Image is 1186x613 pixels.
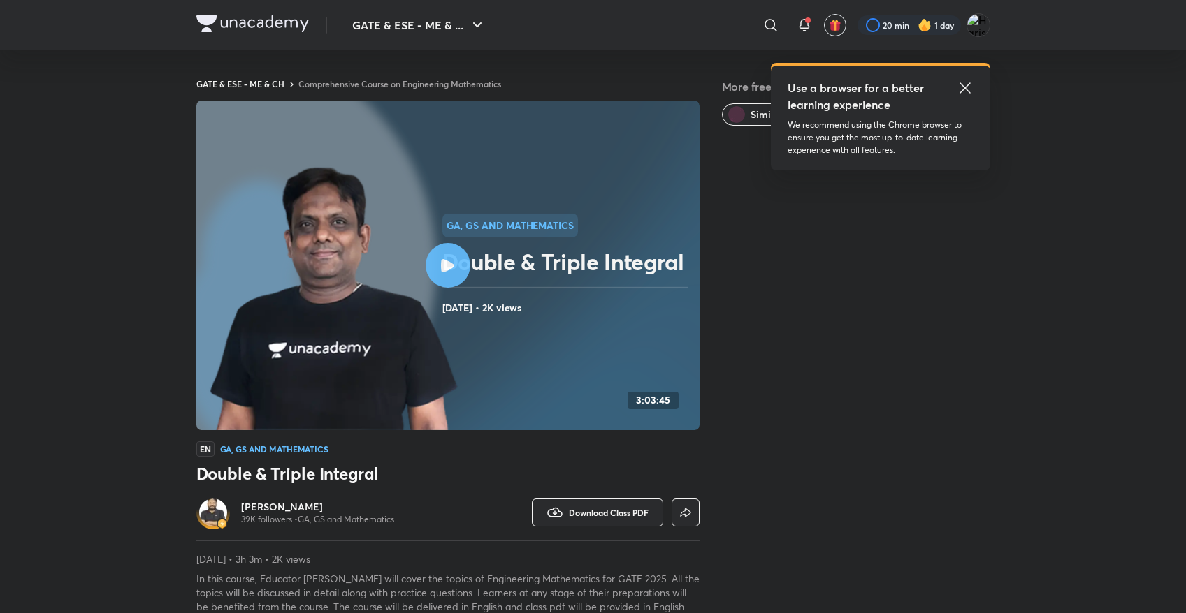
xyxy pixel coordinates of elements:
h4: 3:03:45 [636,394,670,406]
a: Avatarbadge [196,496,230,529]
button: Similar classes [722,103,830,126]
img: Harisankar Sahu [967,13,990,37]
img: Company Logo [196,15,309,32]
a: Company Logo [196,15,309,36]
a: Comprehensive Course on Engineering Mathematics [298,78,501,89]
h2: Double & Triple Integral [442,248,694,276]
p: 39K followers • GA, GS and Mathematics [241,514,394,525]
img: badge [217,519,227,529]
img: streak [918,18,932,32]
img: avatar [829,19,841,31]
p: [DATE] • 3h 3m • 2K views [196,552,700,566]
span: EN [196,441,215,457]
button: GATE & ESE - ME & ... [344,11,494,39]
a: GATE & ESE - ME & CH [196,78,284,89]
h4: [DATE] • 2K views [442,299,694,317]
button: Download Class PDF [532,498,663,526]
h4: GA, GS and Mathematics [220,445,329,453]
button: avatar [824,14,846,36]
h3: Double & Triple Integral [196,462,700,485]
p: We recommend using the Chrome browser to ensure you get the most up-to-date learning experience w... [788,119,974,156]
h5: Use a browser for a better learning experience [788,80,927,113]
a: [PERSON_NAME] [241,500,394,514]
span: Download Class PDF [569,507,649,518]
span: Similar classes [751,108,818,121]
img: Avatar [199,498,227,526]
h5: More free classes [722,78,990,95]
